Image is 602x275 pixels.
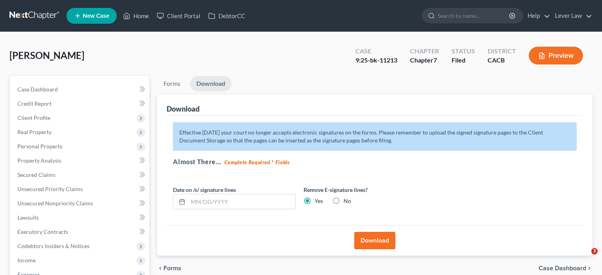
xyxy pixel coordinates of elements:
a: Help [524,9,550,23]
span: Forms [163,265,181,271]
input: MM/DD/YYYY [188,194,295,209]
span: New Case [83,13,109,19]
div: Chapter [410,47,439,56]
span: Client Profile [17,114,50,121]
div: Download [167,104,199,114]
label: Yes [315,197,323,205]
div: CACB [488,56,516,65]
span: Case Dashboard [539,265,586,271]
a: DebtorCC [204,9,249,23]
div: District [488,47,516,56]
span: Personal Property [17,143,63,150]
a: Forms [157,76,187,91]
span: Property Analysis [17,157,61,164]
label: Date on /s/ signature lines [173,186,236,194]
strong: Complete Required * Fields [224,159,290,165]
p: Effective [DATE] your court no longer accepts electronic signatures on the forms. Please remember... [173,122,577,151]
span: Case Dashboard [17,86,58,93]
i: chevron_right [586,265,593,271]
a: Case Dashboard [11,82,149,97]
i: chevron_left [157,265,163,271]
span: Unsecured Nonpriority Claims [17,200,93,207]
span: Credit Report [17,100,51,107]
div: Case [355,47,397,56]
a: Home [119,9,153,23]
span: Income [17,257,36,264]
span: 3 [591,248,598,254]
span: [PERSON_NAME] [9,49,84,61]
span: Real Property [17,129,51,135]
div: Filed [452,56,475,65]
div: 9:25-bk-11213 [355,56,397,65]
a: Executory Contracts [11,225,149,239]
a: Case Dashboard chevron_right [539,265,593,271]
button: chevron_left Forms [157,265,192,271]
a: Lever Law [551,9,592,23]
div: Status [452,47,475,56]
span: Lawsuits [17,214,39,221]
span: Unsecured Priority Claims [17,186,83,192]
span: 7 [433,56,437,64]
label: Remove E-signature lines? [304,186,426,194]
h5: Almost There... [173,157,577,167]
button: Preview [529,47,583,64]
label: No [344,197,351,205]
span: Codebtors Insiders & Notices [17,243,89,249]
a: Download [190,76,232,91]
a: Lawsuits [11,211,149,225]
iframe: Intercom live chat [575,248,594,267]
button: Download [354,232,395,249]
div: Chapter [410,56,439,65]
a: Credit Report [11,97,149,111]
input: Search by name... [438,8,510,23]
span: Secured Claims [17,171,55,178]
a: Secured Claims [11,168,149,182]
span: Executory Contracts [17,228,68,235]
a: Property Analysis [11,154,149,168]
a: Unsecured Nonpriority Claims [11,196,149,211]
a: Client Portal [153,9,204,23]
a: Unsecured Priority Claims [11,182,149,196]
